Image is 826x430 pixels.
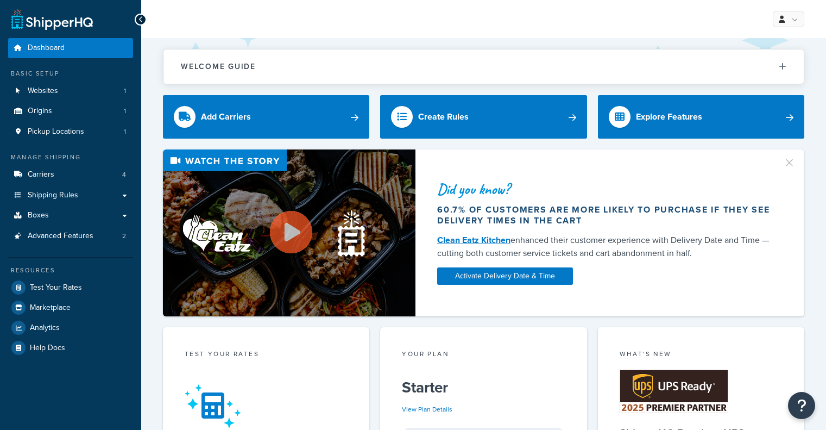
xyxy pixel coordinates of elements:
span: Marketplace [30,303,71,313]
div: Add Carriers [201,109,251,124]
div: Basic Setup [8,69,133,78]
button: Welcome Guide [163,49,804,84]
a: Create Rules [380,95,587,139]
span: 1 [124,127,126,136]
span: Pickup Locations [28,127,84,136]
span: Test Your Rates [30,283,82,292]
span: Dashboard [28,43,65,53]
span: 1 [124,107,126,116]
span: Websites [28,86,58,96]
h5: Starter [402,379,565,396]
a: Marketplace [8,298,133,317]
div: Explore Features [636,109,702,124]
span: 2 [122,232,126,241]
div: Resources [8,266,133,275]
a: Websites1 [8,81,133,101]
div: 60.7% of customers are more likely to purchase if they see delivery times in the cart [437,204,774,226]
span: 1 [124,86,126,96]
li: Carriers [8,165,133,185]
a: Shipping Rules [8,185,133,205]
div: Did you know? [437,182,774,197]
div: Create Rules [418,109,469,124]
a: Origins1 [8,101,133,121]
a: Add Carriers [163,95,369,139]
a: Test Your Rates [8,278,133,297]
button: Open Resource Center [788,392,815,419]
a: View Plan Details [402,404,452,414]
span: Boxes [28,211,49,220]
a: Help Docs [8,338,133,358]
a: Carriers4 [8,165,133,185]
span: Analytics [30,323,60,333]
div: enhanced their customer experience with Delivery Date and Time — cutting both customer service ti... [437,234,774,260]
li: Origins [8,101,133,121]
a: Dashboard [8,38,133,58]
span: Origins [28,107,52,116]
span: Help Docs [30,344,65,353]
li: Websites [8,81,133,101]
a: Pickup Locations1 [8,122,133,142]
div: What's New [620,349,783,362]
h2: Welcome Guide [181,63,256,71]
img: Video thumbnail [163,149,415,316]
span: Advanced Features [28,232,93,241]
li: Advanced Features [8,226,133,246]
a: Advanced Features2 [8,226,133,246]
a: Explore Features [598,95,804,139]
a: Boxes [8,205,133,226]
a: Activate Delivery Date & Time [437,267,573,285]
div: Manage Shipping [8,153,133,162]
li: Pickup Locations [8,122,133,142]
div: Test your rates [185,349,348,362]
span: Shipping Rules [28,191,78,200]
a: Clean Eatz Kitchen [437,234,510,246]
div: Your Plan [402,349,565,362]
span: 4 [122,170,126,179]
a: Analytics [8,318,133,338]
span: Carriers [28,170,54,179]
